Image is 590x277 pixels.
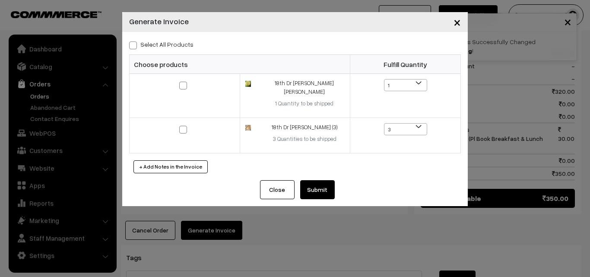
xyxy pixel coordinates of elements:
[129,16,189,27] h4: Generate Invoice
[454,14,461,30] span: ×
[245,125,251,131] img: 17441911323541Chappathi-1.jpg
[260,180,295,199] button: Close
[245,81,251,86] img: 17550027226972kichadi2.jpg
[350,55,461,74] th: Fulfill Quantity
[264,99,345,108] div: 1 Quantity to be shipped
[133,160,208,173] button: + Add Notes in the Invoice
[384,80,427,92] span: 1
[384,79,427,91] span: 1
[129,40,193,49] label: Select all Products
[300,180,335,199] button: Submit
[130,55,350,74] th: Choose products
[264,79,345,96] div: 18th Dr [PERSON_NAME] [PERSON_NAME]
[264,123,345,132] div: 18th Dr [PERSON_NAME] (3)
[264,135,345,143] div: 3 Quantities to be shipped
[384,123,427,135] span: 3
[384,124,427,136] span: 3
[447,9,468,35] button: Close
